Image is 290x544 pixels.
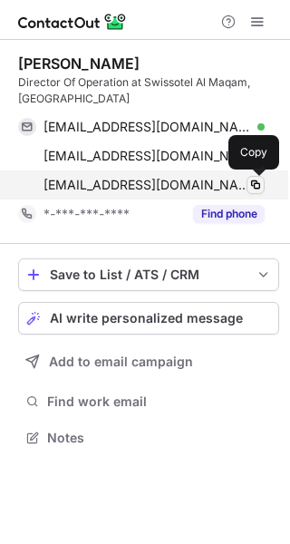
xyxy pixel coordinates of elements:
button: Notes [18,425,279,451]
span: Notes [47,430,272,446]
span: [EMAIL_ADDRESS][DOMAIN_NAME] [43,148,251,164]
span: AI write personalized message [50,311,243,325]
img: ContactOut v5.3.10 [18,11,127,33]
div: [PERSON_NAME] [18,54,140,73]
button: AI write personalized message [18,302,279,335]
button: Reveal Button [193,205,265,223]
span: Find work email [47,393,272,410]
div: Save to List / ATS / CRM [50,267,247,282]
div: Director Of Operation at Swissotel Al Maqam, [GEOGRAPHIC_DATA] [18,74,279,107]
button: save-profile-one-click [18,258,279,291]
button: Find work email [18,389,279,414]
button: Add to email campaign [18,345,279,378]
span: [EMAIL_ADDRESS][DOMAIN_NAME] [43,177,251,193]
span: [EMAIL_ADDRESS][DOMAIN_NAME] [43,119,251,135]
span: Add to email campaign [49,355,193,369]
